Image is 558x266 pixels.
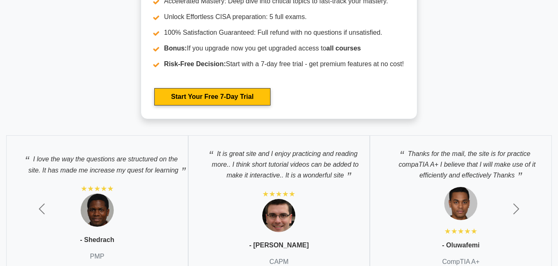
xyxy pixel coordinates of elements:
p: - [PERSON_NAME] [249,240,309,250]
p: PMP [90,252,104,261]
p: - Shedrach [80,235,114,245]
img: Testimonial 1 [81,194,114,227]
p: I love the way the questions are structured on the site. It has made me increase my quest for lea... [15,149,180,175]
div: ★★★★★ [444,226,477,236]
div: ★★★★★ [262,189,295,199]
a: Start Your Free 7-Day Trial [154,88,271,105]
p: - Oluwafemi [442,240,480,250]
p: It is great site and I enjoy practicing and reading more.. I think short tutorial videos can be a... [197,144,362,181]
div: ★★★★★ [81,184,114,194]
img: Testimonial 1 [262,199,295,232]
img: Testimonial 1 [444,187,477,220]
p: Thanks for the mail, the site is for practice compaTIA A+ I believe that I will make use of it ef... [378,144,543,181]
